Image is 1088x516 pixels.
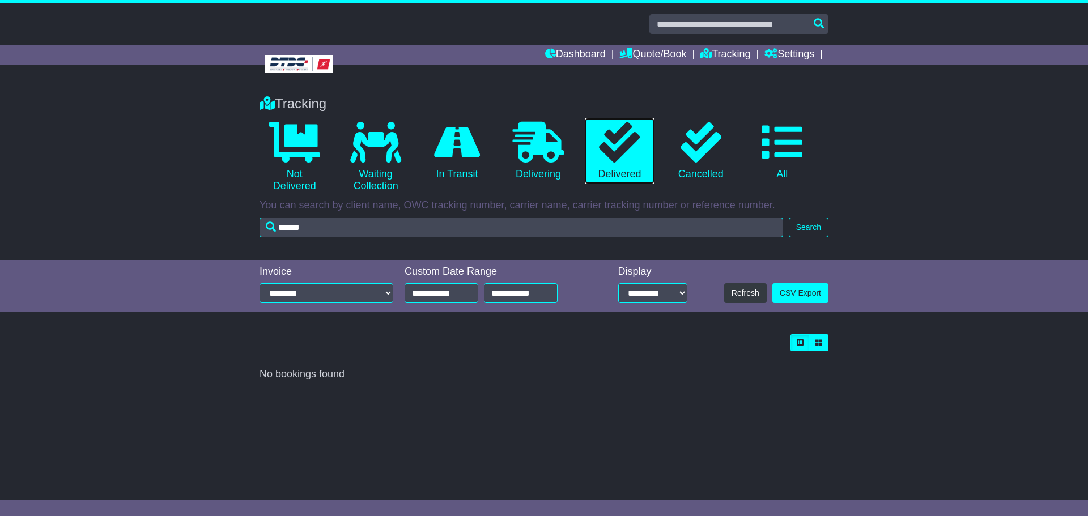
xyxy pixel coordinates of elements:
a: Quote/Book [619,45,686,65]
a: Cancelled [666,118,736,185]
a: Tracking [700,45,750,65]
div: Tracking [254,96,834,112]
a: In Transit [422,118,492,185]
a: Not Delivered [260,118,329,197]
div: Display [618,266,687,278]
a: Settings [764,45,814,65]
div: Invoice [260,266,393,278]
a: All [747,118,817,185]
a: Delivered [585,118,654,185]
a: Dashboard [545,45,606,65]
div: No bookings found [260,368,828,381]
a: Waiting Collection [341,118,410,197]
a: Delivering [503,118,573,185]
a: CSV Export [772,283,828,303]
button: Search [789,218,828,237]
p: You can search by client name, OWC tracking number, carrier name, carrier tracking number or refe... [260,199,828,212]
div: Custom Date Range [405,266,586,278]
button: Refresh [724,283,767,303]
